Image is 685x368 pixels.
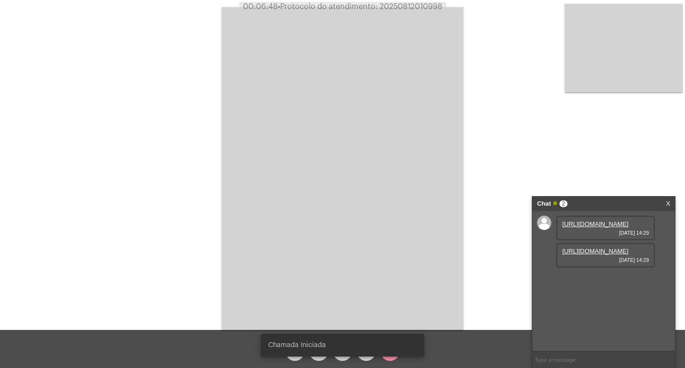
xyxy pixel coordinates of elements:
a: [URL][DOMAIN_NAME] [562,220,628,228]
a: X [666,197,670,211]
input: Type a message [532,351,675,368]
span: Online [553,201,557,205]
a: [URL][DOMAIN_NAME] [562,248,628,255]
span: [DATE] 14:29 [562,257,649,263]
span: Protocolo do atendimento: 20250812010998 [278,3,442,10]
span: 2 [559,200,568,207]
span: 00:06:48 [243,3,278,10]
span: • [278,3,280,10]
span: [DATE] 14:29 [562,230,649,236]
strong: Chat [537,197,551,211]
span: Chamada Iniciada [268,340,326,350]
